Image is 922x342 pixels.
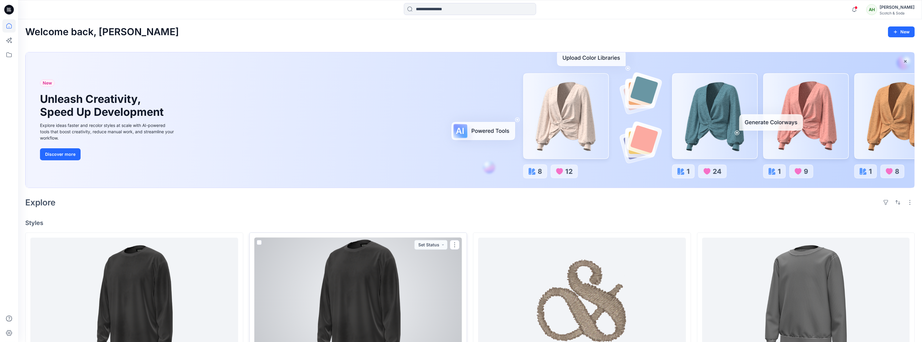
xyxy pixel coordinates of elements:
[25,198,56,207] h2: Explore
[888,26,915,37] button: New
[40,122,175,141] div: Explore ideas faster and recolor styles at scale with AI-powered tools that boost creativity, red...
[880,4,914,11] div: [PERSON_NAME]
[880,11,914,15] div: Scotch & Soda
[40,93,166,119] h1: Unleash Creativity, Speed Up Development
[25,26,179,38] h2: Welcome back, [PERSON_NAME]
[40,148,81,160] button: Discover more
[866,4,877,15] div: AH
[25,219,915,226] h4: Styles
[40,148,175,160] a: Discover more
[43,79,52,87] span: New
